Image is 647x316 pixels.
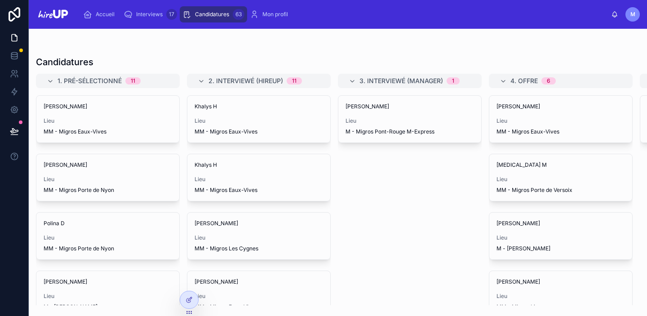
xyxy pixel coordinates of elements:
span: Interviews [136,11,163,18]
span: [MEDICAL_DATA] M [496,161,625,169]
span: M [630,11,635,18]
span: [PERSON_NAME] [44,161,172,169]
span: MM - Migros Porte de Nyon [44,187,172,194]
span: MM - Migros Eaux-Vives [496,128,625,135]
div: 17 [166,9,177,20]
span: [PERSON_NAME] [496,278,625,285]
span: [PERSON_NAME] [195,220,323,227]
span: Polina D [44,220,172,227]
span: [PERSON_NAME] [496,220,625,227]
span: MM - Migros Eaux-Vives [195,128,323,135]
span: MM - Migros Porte de Nyon [44,245,172,252]
span: Lieu [195,293,323,300]
span: Lieu [44,234,172,241]
span: [PERSON_NAME] [44,278,172,285]
span: Accueil [96,11,115,18]
span: M - [PERSON_NAME] [496,245,625,252]
span: [PERSON_NAME] [195,278,323,285]
img: App logo [36,7,70,22]
span: Lieu [496,176,625,183]
span: Lieu [44,117,172,125]
span: MM - Migros Porte de Versoix [496,187,625,194]
a: Mon profil [247,6,294,22]
span: Lieu [195,176,323,183]
span: Mon profil [262,11,288,18]
div: 11 [292,77,297,85]
span: Lieu [195,234,323,241]
span: 2. Interviewé (HireUp) [208,76,283,85]
span: Khalys H [195,103,323,110]
span: [PERSON_NAME] [496,103,625,110]
span: Khalys H [195,161,323,169]
span: MM - Migros Eaux-Vives [195,187,323,194]
span: MM - Migros Lignon [496,303,625,311]
h1: Candidatures [36,56,93,68]
span: [PERSON_NAME] [44,103,172,110]
span: MM - Migros Eaux-Vives [195,303,323,311]
span: Lieu [195,117,323,125]
div: 11 [131,77,135,85]
span: MM - Migros Eaux-Vives [44,128,172,135]
a: Candidatures63 [180,6,247,22]
a: Interviews17 [121,6,180,22]
div: 6 [547,77,550,85]
span: M - [PERSON_NAME] [44,303,172,311]
span: 4. Offre [510,76,538,85]
div: 63 [233,9,244,20]
span: [PERSON_NAME] [346,103,474,110]
a: Accueil [80,6,121,22]
span: Lieu [44,176,172,183]
span: M - Migros Pont-Rouge M-Express [346,128,474,135]
span: 3. Interviewé (Manager) [359,76,443,85]
span: Lieu [346,117,474,125]
span: Lieu [496,234,625,241]
span: MM - Migros Les Cygnes [195,245,323,252]
span: Lieu [496,293,625,300]
span: 1. Pré-sélectionné [58,76,122,85]
span: Lieu [496,117,625,125]
div: 1 [452,77,454,85]
span: Candidatures [195,11,229,18]
div: scrollable content [77,4,611,24]
span: Lieu [44,293,172,300]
